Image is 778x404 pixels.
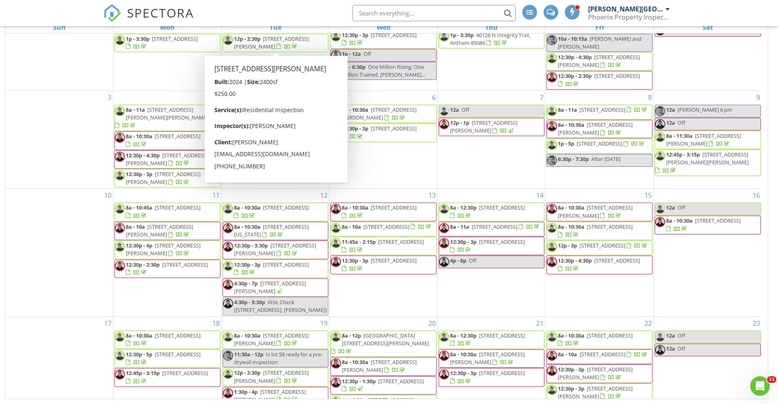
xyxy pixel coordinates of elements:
img: screenshot_20250123_160403_messages.jpg [439,223,449,233]
img: screenshot_20250123_160516_messages.jpg [547,140,557,150]
a: 12:30p - 3p [STREET_ADDRESS] [234,163,309,178]
span: 12:30p - 3p [450,238,477,245]
span: [STREET_ADDRESS][PERSON_NAME] [234,144,309,159]
img: screenshot_20250123_160516_messages.jpg [331,106,341,116]
div: Phoenix Property Inspections A-Z [588,13,670,21]
span: 12a [666,204,675,211]
span: [PERSON_NAME] 6 pm [678,106,732,113]
img: screenshot_20250123_160403_messages.jpg [439,257,449,267]
span: [STREET_ADDRESS][PERSON_NAME][PERSON_NAME] [126,106,208,121]
a: 12:30p - 3p [STREET_ADDRESS][PERSON_NAME] [223,143,329,161]
a: SPECTORA [103,11,194,28]
a: 12:30p - 4:30p [STREET_ADDRESS][PERSON_NAME] [126,152,208,167]
img: screenshot_20250123_160516_messages.jpg [547,53,557,64]
span: 12:30p - 4:30p [126,152,160,159]
a: Go to August 10, 2025 [103,189,113,202]
img: screenshot_20250123_160403_messages.jpg [439,238,449,248]
span: 12:30p - 3p [126,170,152,178]
a: 12:30p - 4:30p [STREET_ADDRESS] [546,256,653,274]
a: 12:30p - 2:30p [STREET_ADDRESS] [114,260,221,278]
a: 8a - 10:30a [STREET_ADDRESS][PERSON_NAME] [546,120,653,138]
span: 1p - 5p [558,140,574,147]
span: 12:30p - 2:30p [558,72,592,79]
span: [STREET_ADDRESS] [263,204,309,211]
a: Go to August 6, 2025 [430,91,437,104]
span: 6:30p - 7:30p [558,155,589,163]
a: 12:30p - 3p [STREET_ADDRESS] [330,30,437,49]
a: 12:30p - 3:30p [STREET_ADDRESS][PERSON_NAME] [234,242,316,257]
span: [STREET_ADDRESS] [263,125,309,132]
span: [PERSON_NAME] and [PERSON_NAME] [558,35,642,50]
img: screenshot_20250123_160516_messages.jpg [331,238,341,248]
a: Friday [594,22,606,33]
span: 12:30p - 4:30p [558,257,592,264]
img: screenshot_20250123_160516_messages.jpg [439,204,449,214]
span: 12a [666,119,675,126]
a: 8a - 11:30a [STREET_ADDRESS][PERSON_NAME] [655,131,761,149]
img: screenshot_20250123_160516_messages.jpg [655,151,665,161]
img: screenshot_20250123_160516_messages.jpg [439,31,449,42]
span: [STREET_ADDRESS] [155,204,201,211]
a: 12:30p - 3p [STREET_ADDRESS] [342,257,417,272]
img: screenshot_20250123_160516_messages.jpg [547,242,557,252]
img: screenshot_20250123_160403_messages.jpg [547,72,557,82]
span: 40128 N Integrity Trail, Anthem 85086 [450,31,530,46]
a: 8a - 12:30p [STREET_ADDRESS] [439,203,545,221]
a: Thursday [484,22,499,33]
img: screenshot_20250123_160403_messages.jpg [223,280,233,290]
span: [STREET_ADDRESS][PERSON_NAME] [234,280,306,295]
img: screenshot_20250123_160403_messages.jpg [223,242,233,252]
a: 8a - 10:30a [STREET_ADDRESS] [223,105,329,123]
span: Off [678,119,685,126]
a: Go to August 7, 2025 [538,91,545,104]
a: 1p - 3:30p 40128 N Integrity Trail, Anthem 85086 [439,30,545,49]
img: screenshot_20250123_160516_messages.jpg [223,261,233,271]
span: [STREET_ADDRESS][US_STATE] [234,223,309,238]
img: screenshot_20250123_160403_messages.jpg [547,121,557,131]
img: screenshot_20250123_160516_messages.jpg [223,204,233,214]
span: [STREET_ADDRESS] [263,163,309,170]
a: 1p - 5p [STREET_ADDRESS] [546,139,653,153]
td: Go to August 15, 2025 [546,189,654,316]
img: screenshot_20250123_160403_messages.jpg [115,261,125,271]
a: 12:30p - 4p [STREET_ADDRESS][PERSON_NAME] [126,242,201,257]
div: [PERSON_NAME][GEOGRAPHIC_DATA] [588,5,664,13]
a: 8a - 10:30a [STREET_ADDRESS] [223,203,329,221]
a: 12:30p - 3p [STREET_ADDRESS] [330,124,437,142]
span: 1p - 3:30p [450,31,474,39]
a: 8a - 10:30a [STREET_ADDRESS][US_STATE] [223,222,329,240]
a: 8a - 10:30a [STREET_ADDRESS] [234,106,309,121]
a: 1p - 5p [STREET_ADDRESS] [558,140,646,147]
a: 12p - 2:30p [STREET_ADDRESS][PERSON_NAME] [234,35,309,50]
span: [STREET_ADDRESS] [152,35,198,42]
a: 8a - 10:30a [STREET_ADDRESS] [342,204,417,219]
a: 12:45p - 3:15p [STREET_ADDRESS][PERSON_NAME][PERSON_NAME] [655,151,749,174]
img: screenshot_20250123_160403_messages.jpg [115,132,125,143]
input: Search everything... [352,5,516,21]
img: screenshot_20250123_160516_messages.jpg [655,132,665,142]
span: SPECTORA [127,4,194,21]
img: screenshot_20250123_160403_messages.jpg [115,152,125,162]
span: [STREET_ADDRESS] [263,261,309,268]
img: 20180413_105132.jpg [331,63,341,73]
img: 20180413_105132.jpg [547,35,557,45]
img: screenshot_20250123_160516_messages.jpg [331,125,341,135]
a: 8a - 11a [STREET_ADDRESS] [546,105,653,119]
a: 8a - 10:30a [STREET_ADDRESS] [234,125,309,140]
span: 8a - 10:30a [234,106,261,113]
span: 8a - 10:30a [558,204,584,211]
img: screenshot_20250123_160403_messages.jpg [547,204,557,214]
img: screenshot_20250123_160516_messages.jpg [331,31,341,42]
span: [STREET_ADDRESS] [580,242,625,249]
a: 12:30p - 3p [STREET_ADDRESS] [330,256,437,274]
span: [STREET_ADDRESS] [371,204,417,211]
a: Wednesday [375,22,392,33]
span: 1p - 3:30p [126,35,149,42]
a: 8a - 10:30a [STREET_ADDRESS][PERSON_NAME] [330,105,437,123]
td: Go to August 8, 2025 [546,91,654,189]
img: screenshot_20250123_160516_messages.jpg [223,35,233,45]
a: 12:30p - 4:30p [STREET_ADDRESS][PERSON_NAME] [558,53,640,68]
td: Go to August 10, 2025 [5,189,114,316]
span: 12p - 2:30p [234,35,261,42]
img: screenshot_20250123_160403_messages.jpg [547,257,557,267]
